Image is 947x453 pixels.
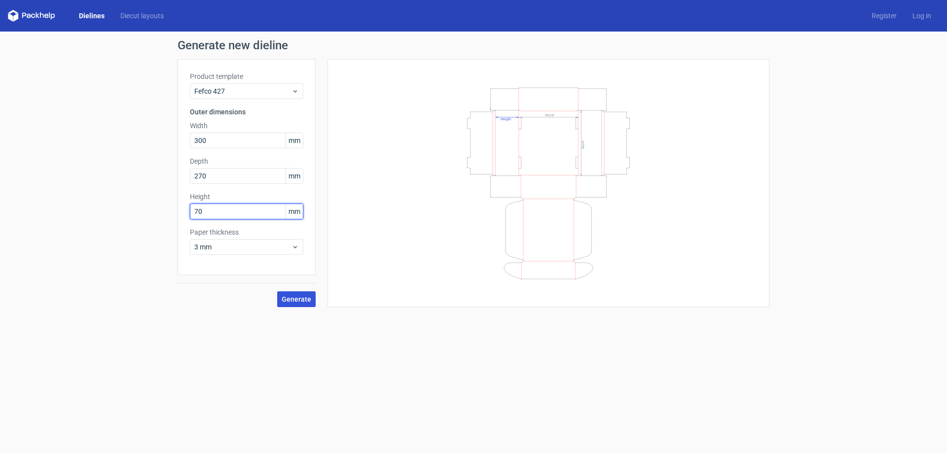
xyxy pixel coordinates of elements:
[190,71,303,81] label: Product template
[864,11,905,21] a: Register
[194,86,291,96] span: Fefco 427
[190,227,303,237] label: Paper thickness
[277,291,316,307] button: Generate
[286,169,303,183] span: mm
[112,11,172,21] a: Diecut layouts
[581,139,585,148] text: Depth
[286,204,303,219] span: mm
[71,11,112,21] a: Dielines
[190,192,303,202] label: Height
[545,112,554,117] text: Width
[282,296,311,303] span: Generate
[190,107,303,117] h3: Outer dimensions
[905,11,939,21] a: Log in
[190,121,303,131] label: Width
[286,133,303,148] span: mm
[178,39,769,51] h1: Generate new dieline
[190,156,303,166] label: Depth
[194,242,291,252] span: 3 mm
[501,117,511,121] text: Height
